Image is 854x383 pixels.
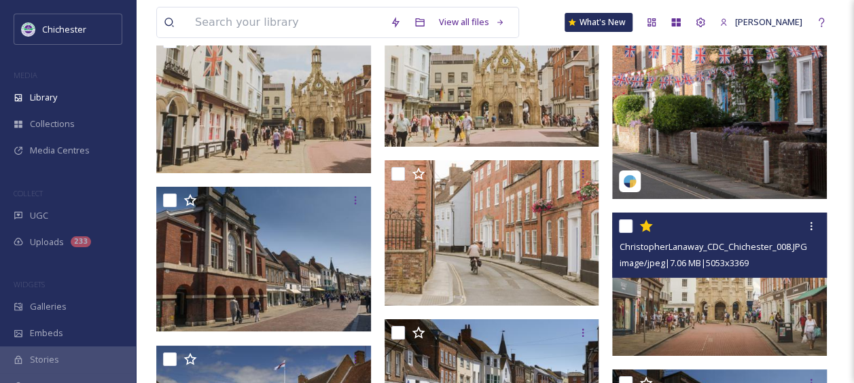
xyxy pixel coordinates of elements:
[30,327,63,340] span: Embeds
[42,23,86,35] span: Chichester
[14,188,43,198] span: COLLECT
[156,28,374,173] img: ChristopherLanaway_CDC_Chichester_015.JPG
[30,91,57,104] span: Library
[565,13,633,32] a: What's New
[385,1,603,147] img: ChristopherLanaway_CDC_Chichester_014.JPG
[619,240,806,253] span: ChristopherLanaway_CDC_Chichester_008.JPG
[30,300,67,313] span: Galleries
[385,160,603,306] img: ChristopherLanaway_CDC_Chichester_006.JPG
[30,236,64,249] span: Uploads
[30,209,48,222] span: UGC
[14,279,45,289] span: WIDGETS
[22,22,35,36] img: Logo_of_Chichester_District_Council.png
[30,117,75,130] span: Collections
[30,144,90,157] span: Media Centres
[71,236,91,247] div: 233
[713,9,809,35] a: [PERSON_NAME]
[623,175,637,188] img: snapsea-logo.png
[432,9,512,35] a: View all files
[619,257,748,269] span: image/jpeg | 7.06 MB | 5053 x 3369
[14,70,37,80] span: MEDIA
[612,213,827,356] img: ChristopherLanaway_CDC_Chichester_008.JPG
[735,16,802,28] span: [PERSON_NAME]
[30,353,59,366] span: Stories
[188,7,383,37] input: Search your library
[156,187,374,331] img: 060623-2219_CDC.jpg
